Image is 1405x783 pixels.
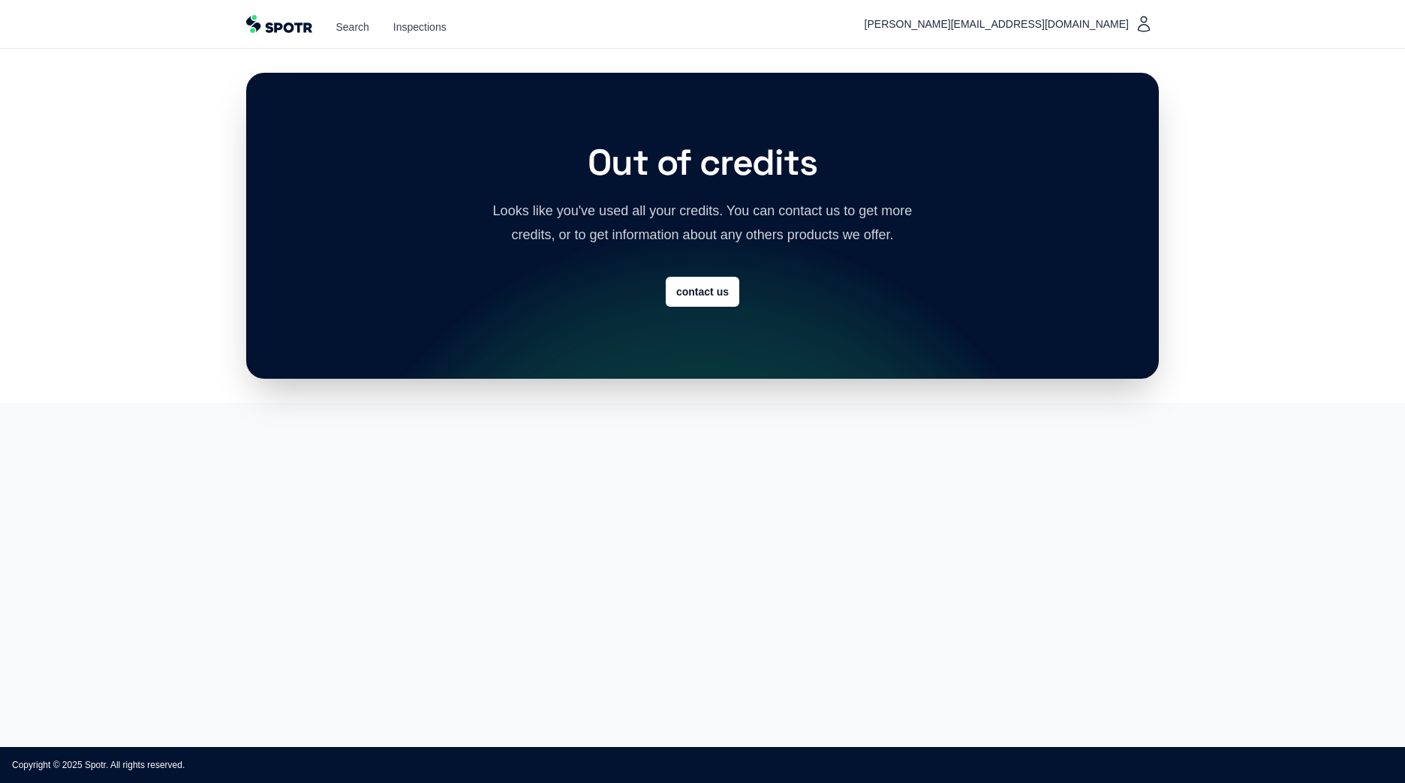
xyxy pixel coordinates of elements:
span: [PERSON_NAME][EMAIL_ADDRESS][DOMAIN_NAME] [865,15,1135,33]
a: contact us [666,277,739,307]
button: [PERSON_NAME][EMAIL_ADDRESS][DOMAIN_NAME] [859,9,1159,39]
a: Inspections [393,19,447,34]
p: Looks like you've used all your credits. You can contact us to get more credits, or to get inform... [486,199,919,247]
a: Search [336,19,369,34]
h2: Out of credits [294,145,1111,181]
